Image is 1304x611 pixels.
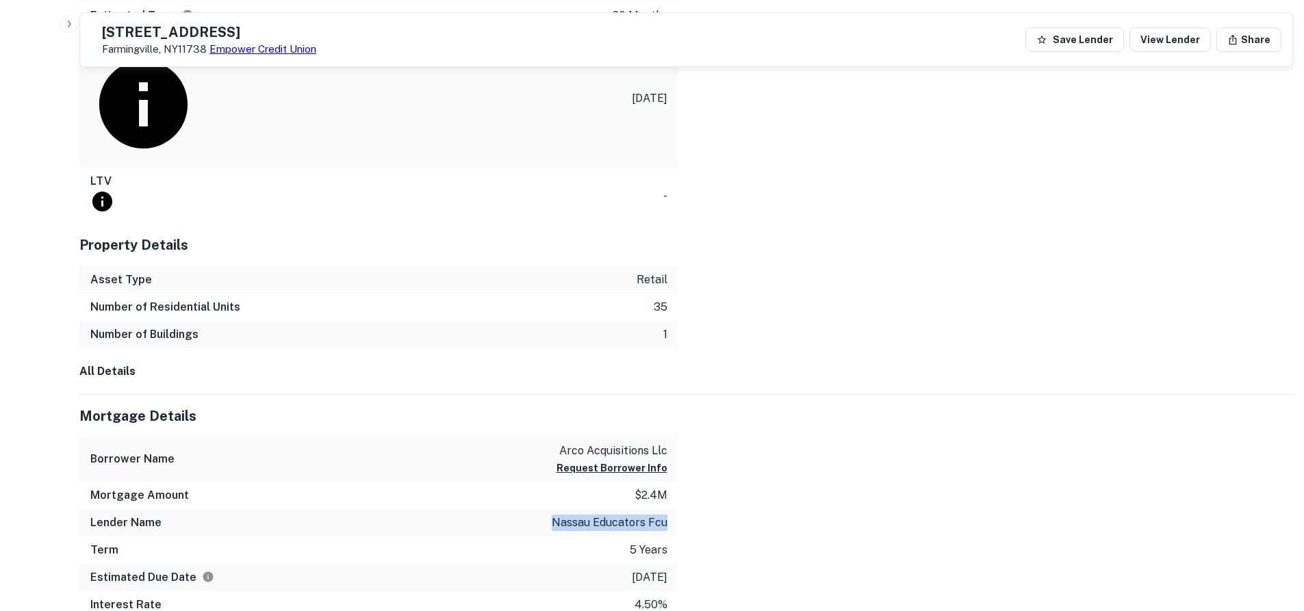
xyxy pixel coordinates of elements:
[557,460,667,476] button: Request Borrower Info
[90,8,194,24] h6: Estimated Term
[663,326,667,343] p: 1
[202,571,214,583] svg: Estimate is based on a standard schedule for this type of loan.
[632,90,667,107] p: [DATE]
[90,299,240,315] h6: Number of Residential Units
[90,272,152,288] h6: Asset Type
[1216,27,1281,52] button: Share
[79,406,678,426] h5: Mortgage Details
[552,515,667,531] p: nassau educators fcu
[1129,27,1211,52] a: View Lender
[209,43,316,55] a: Empower Credit Union
[1236,502,1304,567] iframe: Chat Widget
[1025,27,1124,52] button: Save Lender
[90,173,114,218] h6: LTV
[90,487,189,504] h6: Mortgage Amount
[79,363,1293,380] h4: All Details
[90,35,196,162] h6: Estimated Due Date
[632,569,667,586] p: [DATE]
[612,8,667,24] p: 60 months
[635,487,667,504] p: $2.4m
[181,9,194,21] svg: Term is based on a standard schedule for this type of loan.
[663,187,667,204] p: -
[102,25,316,39] h5: [STREET_ADDRESS]
[90,542,118,558] h6: Term
[90,51,196,157] svg: Estimate is based on a standard schedule for this type of loan.
[102,43,316,55] p: Farmingville, NY11738
[654,299,667,315] p: 35
[90,569,214,586] h6: Estimated Due Date
[90,515,162,531] h6: Lender Name
[79,235,678,255] h5: Property Details
[90,326,199,343] h6: Number of Buildings
[630,542,667,558] p: 5 years
[90,451,175,467] h6: Borrower Name
[637,272,667,288] p: retail
[90,190,114,213] svg: LTVs displayed on the website are for informational purposes only and may be reported incorrectly...
[557,443,667,459] p: arco acquisitions llc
